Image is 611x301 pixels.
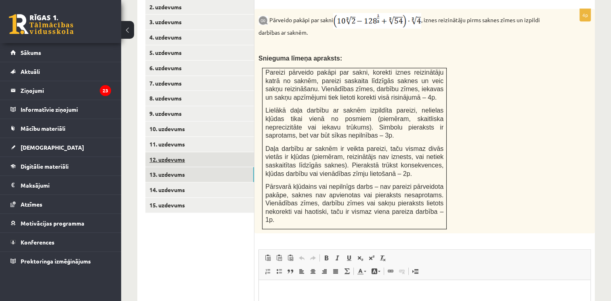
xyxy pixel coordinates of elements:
span: Sākums [21,49,41,56]
span: Daļa darbību ar saknēm ir veikta pareizi, taču vismaz divās vietās ir kļūdas (piemēram, reizinātā... [265,145,443,177]
legend: Informatīvie ziņojumi [21,100,111,119]
a: 7. uzdevums [145,76,254,91]
a: 14. uzdevums [145,182,254,197]
a: Math [341,266,353,276]
span: Konferences [21,238,55,246]
a: Mācību materiāli [10,119,111,138]
a: Konferences [10,233,111,251]
a: 10. uzdevums [145,121,254,136]
img: 9k= [258,16,268,25]
a: Background Colour [369,266,383,276]
a: Text Colour [355,266,369,276]
img: gFzauIyvJmgyQAAAABJRU5ErkJggg== [333,13,421,29]
a: Centre [307,266,319,276]
a: Underline (Ctrl+U) [343,253,355,263]
a: 3. uzdevums [145,15,254,29]
a: Digitālie materiāli [10,157,111,176]
span: Atzīmes [21,201,42,208]
legend: Maksājumi [21,176,111,194]
a: 8. uzdevums [145,91,254,106]
a: Motivācijas programma [10,214,111,232]
span: Lielākā daļa darbību ar saknēm izpildīta pareizi, nelielas kļūdas tikai vienā no posmiem (piemēra... [265,107,443,139]
a: Unlink [396,266,407,276]
a: Block Quote [285,266,296,276]
a: 4. uzdevums [145,30,254,45]
a: 9. uzdevums [145,106,254,121]
a: Insert/Remove Numbered List [262,266,273,276]
legend: Ziņojumi [21,81,111,100]
a: Paste (Ctrl+V) [262,253,273,263]
a: Link (Ctrl+K) [385,266,396,276]
a: Align Right [319,266,330,276]
a: Informatīvie ziņojumi [10,100,111,119]
a: 13. uzdevums [145,167,254,182]
a: Proktoringa izmēģinājums [10,252,111,270]
p: Pārveido pakāpi par sakni , iznes reizinātāju pirms saknes zīmes un izpildi darbības ar saknēm. [258,13,550,37]
a: Paste from Word [285,253,296,263]
a: Insert Page Break for Printing [409,266,421,276]
p: 4p [580,8,591,21]
a: Redo (Ctrl+Y) [307,253,319,263]
span: Motivācijas programma [21,219,84,227]
body: Rich Text Editor, wiswyg-editor-user-answer-47024802456160 [8,8,323,17]
span: Pārsvarā kļūdains vai nepilnīgs darbs – nav pareizi pārveidota pakāpe, saknes nav apvienotas vai ... [265,183,443,223]
a: Align Left [296,266,307,276]
i: 23 [100,85,111,96]
span: Snieguma līmeņa apraksts: [258,55,342,62]
a: Italic (Ctrl+I) [332,253,343,263]
span: Proktoringa izmēģinājums [21,257,91,265]
a: Aktuāli [10,62,111,81]
a: Maksājumi [10,176,111,194]
a: Ziņojumi23 [10,81,111,100]
span: Aktuāli [21,68,40,75]
a: 6. uzdevums [145,61,254,75]
a: Justify [330,266,341,276]
a: Bold (Ctrl+B) [321,253,332,263]
span: [DEMOGRAPHIC_DATA] [21,144,84,151]
a: Undo (Ctrl+Z) [296,253,307,263]
a: 15. uzdevums [145,198,254,213]
a: Subscript [355,253,366,263]
a: 5. uzdevums [145,45,254,60]
a: 12. uzdevums [145,152,254,167]
a: Sākums [10,43,111,62]
a: Paste as plain text (Ctrl+Shift+V) [273,253,285,263]
a: Remove Format [377,253,388,263]
a: Insert/Remove Bulleted List [273,266,285,276]
a: [DEMOGRAPHIC_DATA] [10,138,111,157]
span: Pareizi pārveido pakāpi par sakni, korekti iznes reizinātāju katrā no saknēm, pareizi saskaita lī... [265,69,443,101]
a: Rīgas 1. Tālmācības vidusskola [9,14,73,34]
a: Superscript [366,253,377,263]
a: 11. uzdevums [145,137,254,152]
span: Digitālie materiāli [21,163,69,170]
a: Atzīmes [10,195,111,213]
span: Mācību materiāli [21,125,65,132]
